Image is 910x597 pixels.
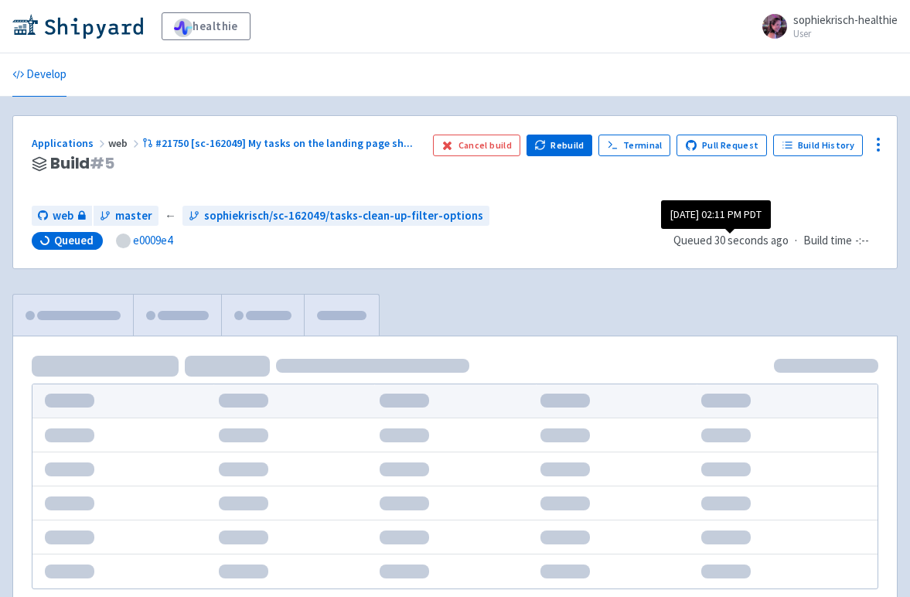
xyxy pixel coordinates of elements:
img: Shipyard logo [12,14,143,39]
time: 30 seconds ago [714,233,789,247]
span: web [53,207,73,225]
span: web [108,136,142,150]
a: Applications [32,136,108,150]
span: -:-- [855,232,869,250]
span: sophiekrisch-healthie [793,12,898,27]
span: Build time [803,232,852,250]
a: master [94,206,158,227]
div: · [673,232,878,250]
a: healthie [162,12,251,40]
small: User [793,29,898,39]
span: ← [165,207,176,225]
span: # 5 [90,152,114,174]
button: Cancel build [433,135,520,156]
a: e0009e4 [133,233,172,247]
a: sophiekrisch/sc-162049/tasks-clean-up-filter-options [182,206,489,227]
span: Build [50,155,114,172]
span: Queued [54,233,94,248]
a: Terminal [598,135,670,156]
a: Pull Request [677,135,767,156]
span: sophiekrisch/sc-162049/tasks-clean-up-filter-options [204,207,483,225]
button: Rebuild [527,135,593,156]
a: Build History [773,135,863,156]
a: #21750 [sc-162049] My tasks on the landing page sh... [142,136,415,150]
a: sophiekrisch-healthie User [753,14,898,39]
span: master [115,207,152,225]
a: Develop [12,53,66,97]
a: web [32,206,92,227]
span: Queued [673,233,789,247]
span: #21750 [sc-162049] My tasks on the landing page sh ... [155,136,413,150]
